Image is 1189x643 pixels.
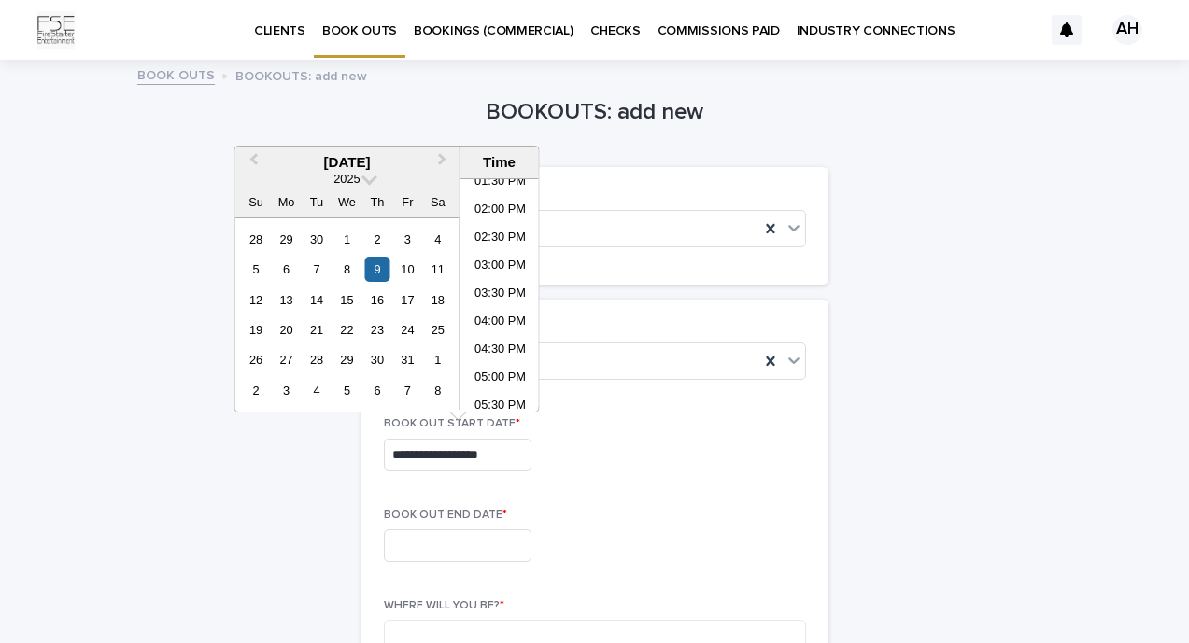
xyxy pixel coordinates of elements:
[395,227,420,252] div: Choose Friday, October 3rd, 2025
[465,154,534,171] div: Time
[425,378,450,403] div: Choose Saturday, November 8th, 2025
[460,169,540,197] li: 01:30 PM
[334,257,360,282] div: Choose Wednesday, October 8th, 2025
[274,227,299,252] div: Choose Monday, September 29th, 2025
[334,227,360,252] div: Choose Wednesday, October 1st, 2025
[425,347,450,372] div: Choose Saturday, November 1st, 2025
[460,365,540,393] li: 05:00 PM
[274,347,299,372] div: Choose Monday, October 27th, 2025
[460,281,540,309] li: 03:30 PM
[425,189,450,215] div: Sa
[460,253,540,281] li: 03:00 PM
[384,510,507,521] span: BOOK OUT END DATE
[235,64,367,85] p: BOOKOUTS: add new
[243,189,268,215] div: Su
[395,189,420,215] div: Fr
[430,148,460,178] button: Next Month
[243,287,268,313] div: Choose Sunday, October 12th, 2025
[243,257,268,282] div: Choose Sunday, October 5th, 2025
[425,317,450,342] div: Choose Saturday, October 25th, 2025
[364,257,389,282] div: Choose Thursday, October 9th, 2025
[37,11,75,49] img: Km9EesSdRbS9ajqhBzyo
[274,287,299,313] div: Choose Monday, October 13th, 2025
[395,347,420,372] div: Choose Friday, October 31st, 2025
[304,317,329,342] div: Choose Tuesday, October 21st, 2025
[304,378,329,403] div: Choose Tuesday, November 4th, 2025
[333,172,360,186] span: 2025
[334,287,360,313] div: Choose Wednesday, October 15th, 2025
[395,378,420,403] div: Choose Friday, November 7th, 2025
[243,317,268,342] div: Choose Sunday, October 19th, 2025
[425,227,450,252] div: Choose Saturday, October 4th, 2025
[137,63,215,85] a: BOOK OUTS
[425,287,450,313] div: Choose Saturday, October 18th, 2025
[234,154,459,171] div: [DATE]
[364,189,389,215] div: Th
[274,257,299,282] div: Choose Monday, October 6th, 2025
[274,189,299,215] div: Mo
[364,378,389,403] div: Choose Thursday, November 6th, 2025
[304,257,329,282] div: Choose Tuesday, October 7th, 2025
[236,148,266,178] button: Previous Month
[395,257,420,282] div: Choose Friday, October 10th, 2025
[460,337,540,365] li: 04:30 PM
[334,347,360,372] div: Choose Wednesday, October 29th, 2025
[243,227,268,252] div: Choose Sunday, September 28th, 2025
[274,317,299,342] div: Choose Monday, October 20th, 2025
[334,189,360,215] div: We
[274,378,299,403] div: Choose Monday, November 3rd, 2025
[364,347,389,372] div: Choose Thursday, October 30th, 2025
[460,393,540,421] li: 05:30 PM
[460,197,540,225] li: 02:00 PM
[241,224,453,406] div: month 2025-10
[304,287,329,313] div: Choose Tuesday, October 14th, 2025
[334,317,360,342] div: Choose Wednesday, October 22nd, 2025
[304,189,329,215] div: Tu
[243,378,268,403] div: Choose Sunday, November 2nd, 2025
[361,99,828,126] h1: BOOKOUTS: add new
[304,347,329,372] div: Choose Tuesday, October 28th, 2025
[395,287,420,313] div: Choose Friday, October 17th, 2025
[460,309,540,337] li: 04:00 PM
[304,227,329,252] div: Choose Tuesday, September 30th, 2025
[334,378,360,403] div: Choose Wednesday, November 5th, 2025
[425,257,450,282] div: Choose Saturday, October 11th, 2025
[395,317,420,342] div: Choose Friday, October 24th, 2025
[364,317,389,342] div: Choose Thursday, October 23rd, 2025
[364,287,389,313] div: Choose Thursday, October 16th, 2025
[243,347,268,372] div: Choose Sunday, October 26th, 2025
[460,225,540,253] li: 02:30 PM
[384,600,504,611] span: WHERE WILL YOU BE?
[364,227,389,252] div: Choose Thursday, October 2nd, 2025
[1112,15,1142,45] div: AH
